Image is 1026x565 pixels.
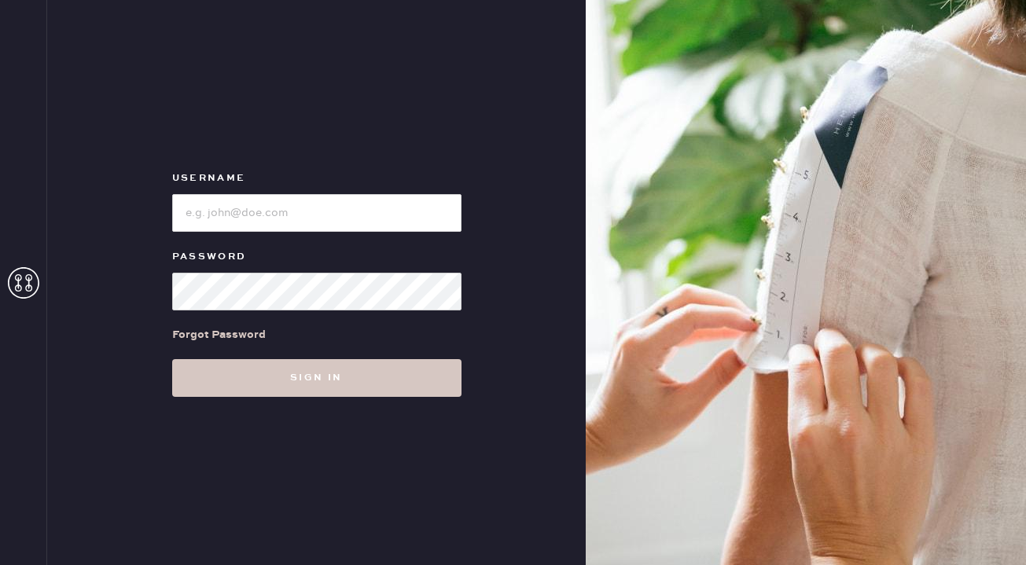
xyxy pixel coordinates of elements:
[172,310,266,359] a: Forgot Password
[172,248,462,266] label: Password
[172,359,462,397] button: Sign in
[172,326,266,343] div: Forgot Password
[172,194,462,232] input: e.g. john@doe.com
[172,169,462,188] label: Username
